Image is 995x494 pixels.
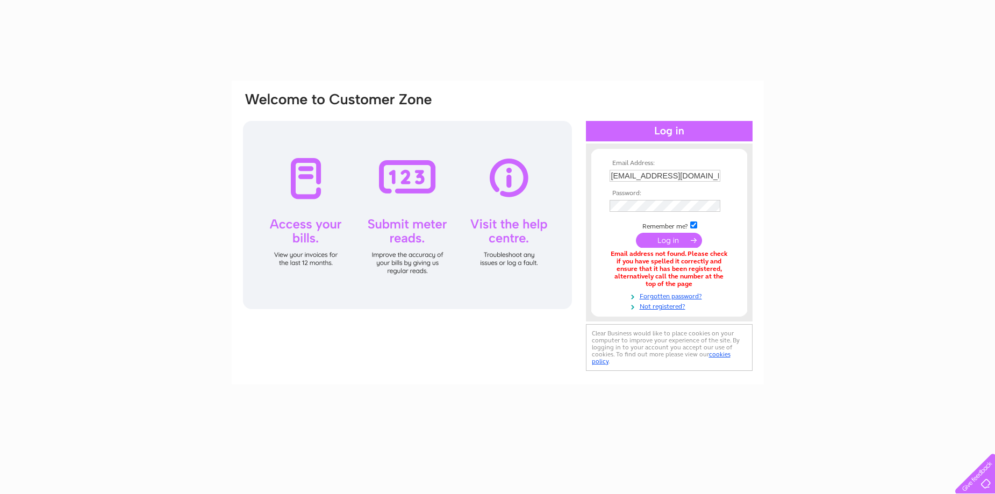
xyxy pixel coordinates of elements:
[610,250,729,288] div: Email address not found. Please check if you have spelled it correctly and ensure that it has bee...
[610,290,732,300] a: Forgotten password?
[636,233,702,248] input: Submit
[586,324,753,371] div: Clear Business would like to place cookies on your computer to improve your experience of the sit...
[607,160,732,167] th: Email Address:
[610,300,732,311] a: Not registered?
[607,220,732,231] td: Remember me?
[607,190,732,197] th: Password:
[592,350,731,365] a: cookies policy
